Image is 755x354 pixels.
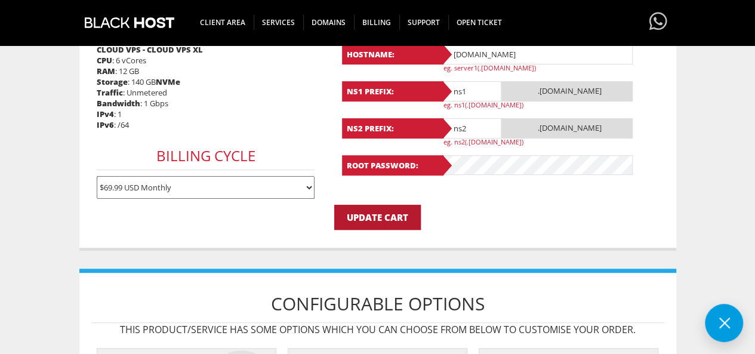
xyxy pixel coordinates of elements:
input: Update Cart [334,205,421,230]
p: eg. ns2(.[DOMAIN_NAME]) [443,137,640,146]
b: CPU [97,55,112,66]
b: Bandwidth [97,98,140,109]
span: Open Ticket [448,15,510,30]
b: Hostname: [342,44,443,64]
p: eg. ns1(.[DOMAIN_NAME]) [443,100,640,109]
span: .[DOMAIN_NAME] [501,81,633,101]
b: Root Password: [342,155,443,176]
span: Billing [354,15,400,30]
strong: CLOUD VPS - CLOUD VPS XL [97,44,203,55]
b: RAM [97,66,115,76]
span: .[DOMAIN_NAME] [501,118,633,138]
span: SERVICES [254,15,304,30]
b: NVMe [156,76,180,87]
p: eg. server1(.[DOMAIN_NAME]) [443,63,640,72]
b: NS1 Prefix: [342,81,443,101]
b: NS2 Prefix: [342,118,443,138]
span: Domains [303,15,355,30]
b: IPv6 [97,119,114,130]
p: This product/service has some options which you can choose from below to customise your order. [91,323,664,336]
b: Traffic [97,87,123,98]
h3: Billing Cycle [97,142,315,170]
h1: Configurable Options [91,285,664,323]
span: CLIENT AREA [192,15,254,30]
b: IPv4 [97,109,114,119]
b: Storage [97,76,128,87]
span: Support [399,15,449,30]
